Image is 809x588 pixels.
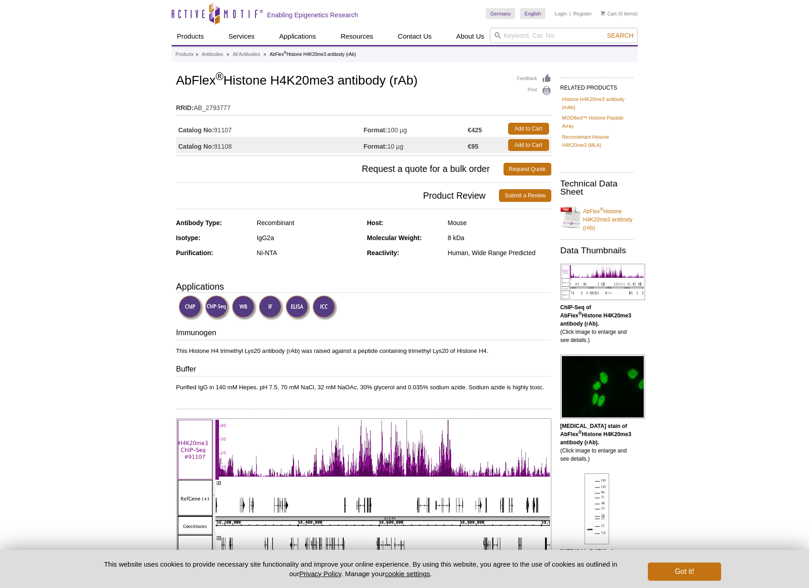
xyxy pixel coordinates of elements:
sup: ® [216,70,224,82]
p: (Click image to enlarge and see details.) [560,422,633,463]
b: ChIP-Seq of AbFlex Histone H4K20me3 antibody (rAb). [560,304,631,327]
a: Cart [601,10,617,17]
li: (0 items) [601,8,638,19]
li: » [264,52,266,57]
h3: Buffer [176,364,551,377]
a: Histone H4K20me3 antibody (mAb) [562,95,631,111]
strong: €95 [468,142,478,151]
a: Add to Cart [508,139,549,151]
a: AbFlex®Histone H4K20me3 antibody (rAb) [560,202,633,232]
strong: Antibody Type: [176,219,222,226]
td: AB_2793777 [176,98,551,113]
span: Request a quote for a bulk order [176,163,504,176]
li: » [196,52,198,57]
sup: ® [579,430,582,435]
p: This Histone H4 trimethyl Lys20 antibody (rAb) was raised against a peptide containing trimethyl ... [176,347,551,355]
p: This website uses cookies to provide necessary site functionality and improve your online experie... [88,559,633,578]
img: AbFlex<sup>®</sup> Histone H4K20me3 antibody (rAb) tested by ChIP-Seq. [560,264,645,300]
img: AbFlex<sup>®</sup> Histone H4K20me3 antibody (rAb) tested by Western blot. [585,473,609,544]
strong: Host: [367,219,383,226]
a: Print [517,86,551,96]
h2: Data Thumbnails [560,246,633,255]
button: Got it! [648,563,721,581]
div: 8 kDa [448,234,551,242]
strong: Format: [364,142,387,151]
a: MODified™ Histone Peptide Array [562,114,631,130]
span: Product Review [176,189,499,202]
a: Services [223,28,260,45]
strong: Catalog No: [178,126,214,134]
a: Contact Us [392,28,437,45]
strong: Catalog No: [178,142,214,151]
td: 91107 [176,121,364,137]
td: 10 µg [364,137,468,153]
a: Resources [335,28,379,45]
div: Mouse [448,219,551,227]
img: Western Blot Validated [232,295,257,320]
a: Submit a Review [499,189,551,202]
sup: ® [600,207,603,212]
a: Products [176,50,193,59]
div: Recombinant [257,219,360,227]
img: AbFlex<sup>®</sup> Histone H4K20me3 antibody (rAb) tested by immunofluorescence. [560,355,645,419]
sup: ® [579,311,582,316]
a: All Antibodies [233,50,260,59]
button: cookie settings [385,570,430,578]
strong: Isotype: [176,234,201,241]
input: Keyword, Cat. No. [490,28,638,43]
h1: AbFlex Histone H4K20me3 antibody (rAb) [176,74,551,89]
h3: Applications [176,280,551,293]
div: Ni-NTA [257,249,360,257]
a: Add to Cart [508,123,549,135]
a: Germany [486,8,515,19]
b: [MEDICAL_DATA] stain of AbFlex Histone H4K20me3 antibody (rAb). [560,423,631,446]
h2: RELATED PRODUCTS [560,77,633,94]
iframe: Intercom live chat [778,557,800,579]
img: ChIP Validated [178,295,204,320]
a: English [520,8,545,19]
button: Search [604,31,636,40]
div: Human, Wide Range Predicted [448,249,551,257]
a: Login [555,10,567,17]
img: ChIP-Seq Validated [205,295,230,320]
h2: Enabling Epigenetics Research [267,11,358,19]
td: 91108 [176,137,364,153]
a: Antibodies [202,50,223,59]
h2: Technical Data Sheet [560,180,633,196]
p: Purified IgG in 140 mM Hepes, pH 7.5, 70 mM NaCl, 32 mM NaOAc, 30% glycerol and 0.035% sodium azi... [176,383,551,392]
img: Enzyme-linked Immunosorbent Assay Validated [285,295,310,320]
img: Immunocytochemistry Validated [312,295,337,320]
span: Search [607,32,633,39]
strong: RRID: [176,104,194,112]
td: 100 µg [364,121,468,137]
li: | [570,8,571,19]
li: » [227,52,229,57]
a: Products [172,28,209,45]
a: About Us [451,28,490,45]
a: Feedback [517,74,551,84]
img: Your Cart [601,11,605,15]
a: Recombinant Histone H4K20me3 (MLA) [562,133,631,149]
strong: Purification: [176,249,214,256]
img: Immunofluorescence Validated [259,295,284,320]
h3: Immunogen [176,327,551,340]
strong: Molecular Weight: [367,234,422,241]
img: AbFlex<sup>®</sup> Histone H4K20me3 antibody (rAb) tested by ChIP-Seq. [176,418,551,573]
strong: Reactivity: [367,249,399,256]
li: AbFlex Histone H4K20me3 antibody (rAb) [270,52,356,57]
a: Privacy Policy [299,570,341,578]
sup: ® [284,50,286,55]
div: IgG2a [257,234,360,242]
a: Request Quote [504,163,551,176]
b: [MEDICAL_DATA] of AbFlex Histone H4K20me3 antibody (rAb). [560,548,631,571]
p: (Click image to enlarge and see details.) [560,303,633,344]
strong: €425 [468,126,482,134]
a: Applications [274,28,321,45]
a: Register [573,10,592,17]
strong: Format: [364,126,387,134]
